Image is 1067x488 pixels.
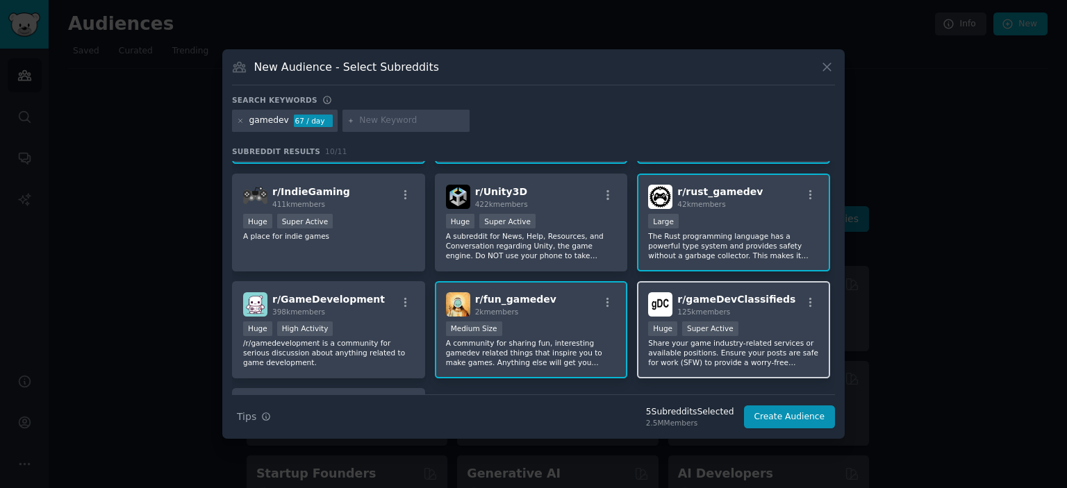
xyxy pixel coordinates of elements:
span: r/ IndieGaming [272,186,350,197]
p: Share your game industry-related services or available positions. Ensure your posts are safe for ... [648,338,819,367]
img: Unity3D [446,185,470,209]
div: 67 / day [294,115,333,127]
span: r/ GameDevelopment [272,294,385,305]
span: 125k members [677,308,730,316]
span: Tips [237,410,256,424]
p: A place for indie games [243,231,414,241]
span: 398k members [272,308,325,316]
img: fun_gamedev [446,292,470,317]
span: r/ fun_gamedev [475,294,556,305]
div: Huge [648,321,677,336]
span: 422k members [475,200,528,208]
input: New Keyword [359,115,465,127]
img: GameDevelopment [243,292,267,317]
button: Tips [232,405,276,429]
div: Large [648,214,679,228]
div: Super Active [277,214,333,228]
div: Huge [446,214,475,228]
span: r/ rust_gamedev [677,186,763,197]
div: High Activity [277,321,333,336]
div: Super Active [479,214,536,228]
div: gamedev [249,115,289,127]
p: /r/gamedevelopment is a community for serious discussion about anything related to game development. [243,338,414,367]
div: Super Active [682,321,738,336]
img: IndieGaming [243,185,267,209]
div: Huge [243,214,272,228]
span: 2k members [475,308,519,316]
p: The Rust programming language has a powerful type system and provides safety without a garbage co... [648,231,819,260]
h3: Search keywords [232,95,317,105]
img: rust_gamedev [648,185,672,209]
div: 2.5M Members [646,418,734,428]
button: Create Audience [744,405,836,429]
div: Medium Size [446,321,502,336]
img: gameDevClassifieds [648,292,672,317]
p: A subreddit for News, Help, Resources, and Conversation regarding Unity, the game engine. Do NOT ... [446,231,617,260]
p: A community for sharing fun, interesting gamedev related things that inspire you to make games. A... [446,338,617,367]
span: Subreddit Results [232,146,320,156]
span: r/ Unity3D [475,186,527,197]
span: 42k members [677,200,725,208]
span: r/ gameDevClassifieds [677,294,795,305]
h3: New Audience - Select Subreddits [254,60,439,74]
div: 5 Subreddit s Selected [646,406,734,419]
div: Huge [243,321,272,336]
span: 10 / 11 [325,147,347,155]
span: 411k members [272,200,325,208]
